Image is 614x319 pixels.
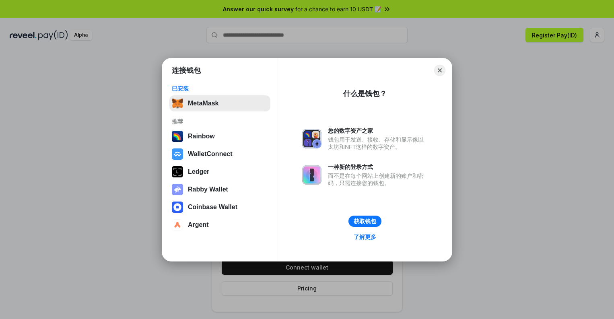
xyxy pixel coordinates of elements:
div: Coinbase Wallet [188,204,237,211]
div: WalletConnect [188,150,233,158]
div: 获取钱包 [354,218,376,225]
a: 了解更多 [349,232,381,242]
div: 一种新的登录方式 [328,163,428,171]
img: svg+xml,%3Csvg%20xmlns%3D%22http%3A%2F%2Fwww.w3.org%2F2000%2Fsvg%22%20fill%3D%22none%22%20viewBox... [172,184,183,195]
img: svg+xml,%3Csvg%20fill%3D%22none%22%20height%3D%2233%22%20viewBox%3D%220%200%2035%2033%22%20width%... [172,98,183,109]
img: svg+xml,%3Csvg%20width%3D%2228%22%20height%3D%2228%22%20viewBox%3D%220%200%2028%2028%22%20fill%3D... [172,148,183,160]
img: svg+xml,%3Csvg%20width%3D%22120%22%20height%3D%22120%22%20viewBox%3D%220%200%20120%20120%22%20fil... [172,131,183,142]
img: svg+xml,%3Csvg%20xmlns%3D%22http%3A%2F%2Fwww.w3.org%2F2000%2Fsvg%22%20fill%3D%22none%22%20viewBox... [302,129,321,148]
div: 钱包用于发送、接收、存储和显示像以太坊和NFT这样的数字资产。 [328,136,428,150]
button: WalletConnect [169,146,270,162]
div: 推荐 [172,118,268,125]
div: Rabby Wallet [188,186,228,193]
div: 而不是在每个网站上创建新的账户和密码，只需连接您的钱包。 [328,172,428,187]
button: Argent [169,217,270,233]
div: 已安装 [172,85,268,92]
h1: 连接钱包 [172,66,201,75]
div: MetaMask [188,100,218,107]
div: Ledger [188,168,209,175]
div: 什么是钱包？ [343,89,387,99]
div: 了解更多 [354,233,376,241]
div: Rainbow [188,133,215,140]
button: Coinbase Wallet [169,199,270,215]
button: 获取钱包 [348,216,381,227]
button: Rainbow [169,128,270,144]
button: MetaMask [169,95,270,111]
img: svg+xml,%3Csvg%20xmlns%3D%22http%3A%2F%2Fwww.w3.org%2F2000%2Fsvg%22%20fill%3D%22none%22%20viewBox... [302,165,321,185]
button: Close [434,65,445,76]
div: 您的数字资产之家 [328,127,428,134]
img: svg+xml,%3Csvg%20xmlns%3D%22http%3A%2F%2Fwww.w3.org%2F2000%2Fsvg%22%20width%3D%2228%22%20height%3... [172,166,183,177]
button: Rabby Wallet [169,181,270,198]
div: Argent [188,221,209,228]
img: svg+xml,%3Csvg%20width%3D%2228%22%20height%3D%2228%22%20viewBox%3D%220%200%2028%2028%22%20fill%3D... [172,202,183,213]
img: svg+xml,%3Csvg%20width%3D%2228%22%20height%3D%2228%22%20viewBox%3D%220%200%2028%2028%22%20fill%3D... [172,219,183,231]
button: Ledger [169,164,270,180]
